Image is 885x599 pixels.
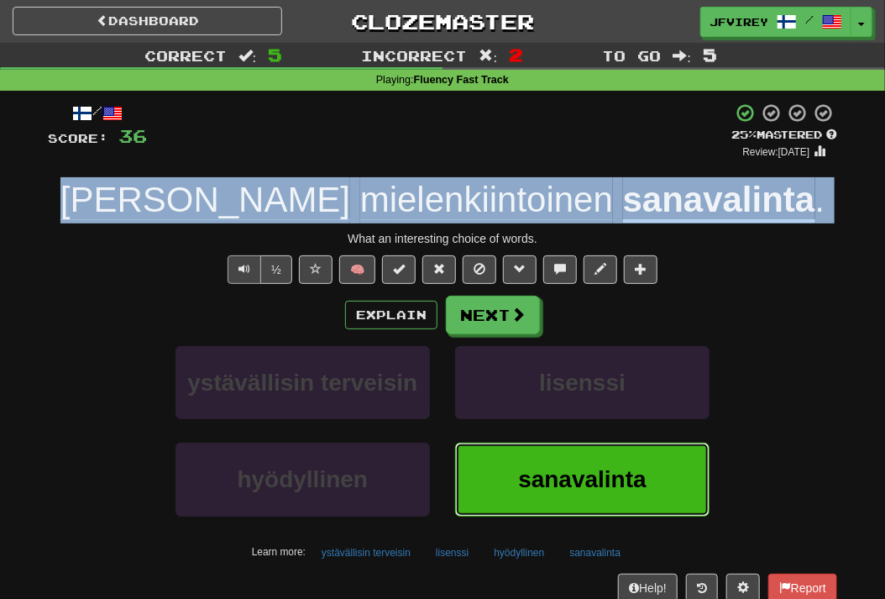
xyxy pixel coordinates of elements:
[422,255,456,284] button: Reset to 0% Mastered (alt+r)
[446,296,540,334] button: Next
[673,49,692,63] span: :
[509,45,523,65] span: 2
[624,255,657,284] button: Add to collection (alt+a)
[731,128,757,141] span: 25 %
[307,7,577,36] a: Clozemaster
[362,47,468,64] span: Incorrect
[360,180,613,220] span: mielenkiintoinen
[700,7,851,37] a: jfvirey /
[479,49,498,63] span: :
[463,255,496,284] button: Ignore sentence (alt+i)
[414,74,509,86] strong: Fluency Fast Track
[543,255,577,284] button: Discuss sentence (alt+u)
[503,255,537,284] button: Grammar (alt+g)
[560,540,630,565] button: sanavalinta
[13,7,282,35] a: Dashboard
[455,346,710,419] button: lisenssi
[603,47,662,64] span: To go
[228,255,261,284] button: Play sentence audio (ctl+space)
[455,443,710,516] button: sanavalinta
[623,180,815,223] u: sanavalinta
[48,102,147,123] div: /
[484,540,553,565] button: hyödyllinen
[427,540,478,565] button: lisenssi
[743,146,810,158] small: Review: [DATE]
[60,180,350,220] span: [PERSON_NAME]
[518,466,647,492] span: sanavalinta
[584,255,617,284] button: Edit sentence (alt+d)
[299,255,333,284] button: Favorite sentence (alt+f)
[260,255,292,284] button: ½
[175,346,430,419] button: ystävällisin terveisin
[175,443,430,516] button: hyödyllinen
[252,546,306,558] small: Learn more:
[312,540,420,565] button: ystävällisin terveisin
[382,255,416,284] button: Set this sentence to 100% Mastered (alt+m)
[815,180,825,219] span: .
[539,370,626,396] span: lisenssi
[703,45,717,65] span: 5
[48,230,837,247] div: What an interesting choice of words.
[345,301,437,329] button: Explain
[731,128,837,143] div: Mastered
[238,466,369,492] span: hyödyllinen
[118,125,147,146] span: 36
[224,255,292,284] div: Text-to-speech controls
[187,370,417,396] span: ystävällisin terveisin
[710,14,768,29] span: jfvirey
[339,255,375,284] button: 🧠
[48,131,108,145] span: Score:
[144,47,227,64] span: Correct
[268,45,282,65] span: 5
[805,13,814,25] span: /
[238,49,257,63] span: :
